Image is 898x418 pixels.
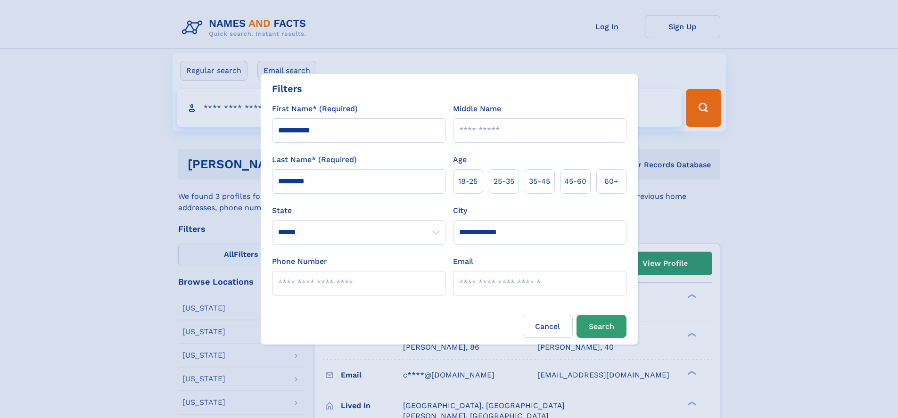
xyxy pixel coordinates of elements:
[453,256,473,267] label: Email
[494,176,514,187] span: 25‑35
[272,205,445,216] label: State
[453,154,467,165] label: Age
[453,205,467,216] label: City
[458,176,478,187] span: 18‑25
[272,103,358,115] label: First Name* (Required)
[272,154,357,165] label: Last Name* (Required)
[529,176,550,187] span: 35‑45
[523,315,573,338] label: Cancel
[604,176,618,187] span: 60+
[272,256,327,267] label: Phone Number
[272,82,302,96] div: Filters
[453,103,501,115] label: Middle Name
[564,176,586,187] span: 45‑60
[577,315,626,338] button: Search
